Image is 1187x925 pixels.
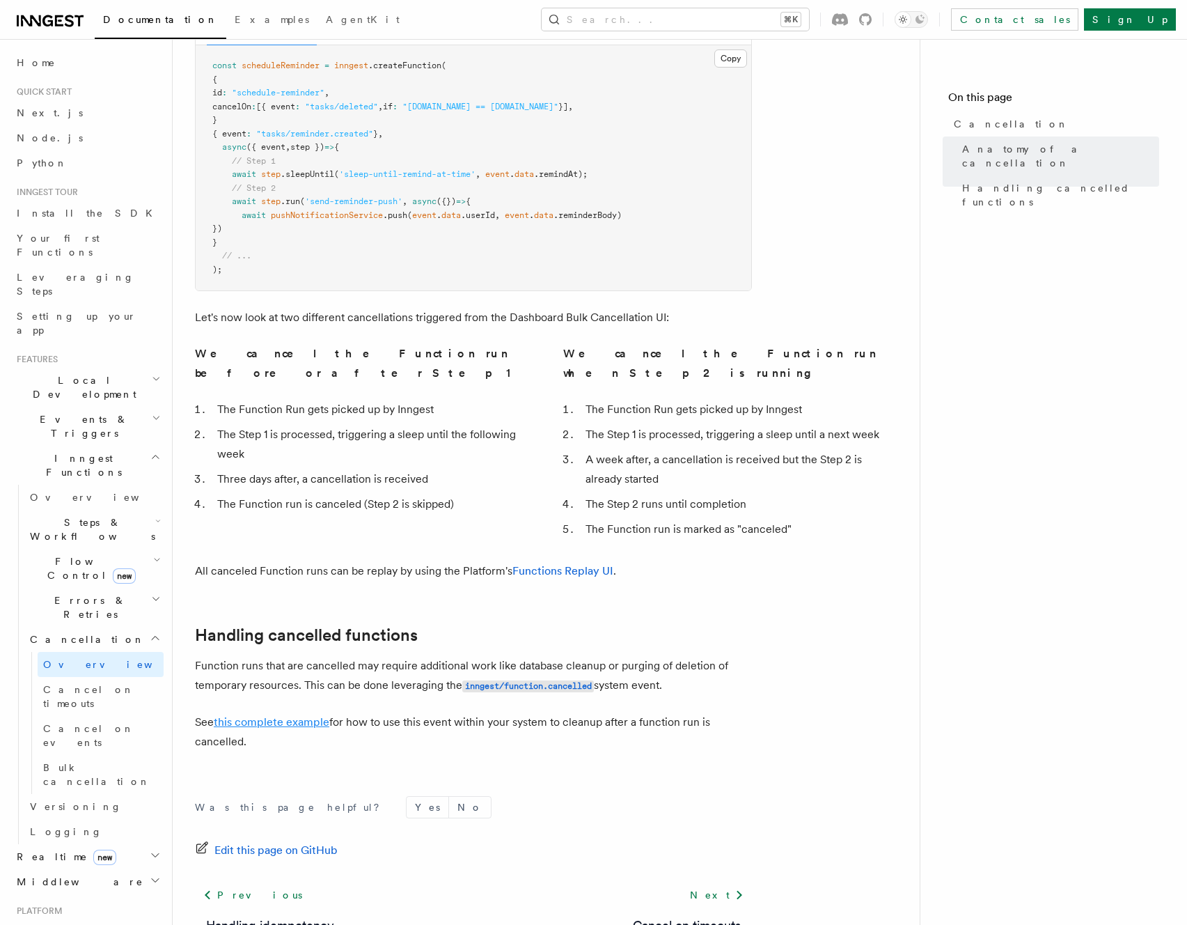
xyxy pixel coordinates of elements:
[95,4,226,39] a: Documentation
[30,826,102,837] span: Logging
[563,347,877,380] strong: We cancel the Function run when Step 2 is running
[11,226,164,265] a: Your first Functions
[383,102,393,111] span: if
[290,142,324,152] span: step })
[368,61,441,70] span: .createFunction
[495,210,500,220] span: ,
[542,8,809,31] button: Search...⌘K
[11,86,72,98] span: Quick start
[558,102,568,111] span: }]
[305,196,402,206] span: 'send-reminder-push'
[246,129,251,139] span: :
[402,102,558,111] span: "[DOMAIN_NAME] == [DOMAIN_NAME]"
[11,368,164,407] button: Local Development
[24,652,164,794] div: Cancellation
[466,196,471,206] span: {
[17,56,56,70] span: Home
[213,425,530,464] li: The Step 1 is processed, triggering a sleep until the following week
[11,451,150,479] span: Inngest Functions
[38,652,164,677] a: Overview
[242,61,320,70] span: scheduleReminder
[462,678,594,692] a: inngest/function.cancelled
[281,196,300,206] span: .run
[412,196,437,206] span: async
[461,210,495,220] span: .userId
[11,354,58,365] span: Features
[212,265,222,274] span: );
[373,129,378,139] span: }
[514,169,534,179] span: data
[38,755,164,794] a: Bulk cancellation
[581,425,898,444] li: The Step 1 is processed, triggering a sleep until a next week
[529,210,534,220] span: .
[17,157,68,169] span: Python
[581,495,898,514] li: The Step 2 runs until completion
[195,308,752,327] p: Let's now look at two different cancellations triggered from the Dashboard Bulk Cancellation UI:
[17,272,134,297] span: Leveraging Steps
[948,89,1159,111] h4: On this page
[232,196,256,206] span: await
[214,841,338,860] span: Edit this page on GitHub
[11,373,152,401] span: Local Development
[962,181,1159,209] span: Handling cancelled functions
[222,142,246,152] span: async
[43,762,150,787] span: Bulk cancellation
[962,142,1159,170] span: Anatomy of a cancellation
[957,137,1159,176] a: Anatomy of a cancellation
[954,117,1069,131] span: Cancellation
[317,4,408,38] a: AgentKit
[326,14,400,25] span: AgentKit
[212,224,222,233] span: })
[43,659,187,670] span: Overview
[232,156,276,166] span: // Step 1
[407,797,448,818] button: Yes
[437,196,456,206] span: ({})
[195,883,310,908] a: Previous
[11,850,116,864] span: Realtime
[475,169,480,179] span: ,
[17,132,83,143] span: Node.js
[256,129,373,139] span: "tasks/reminder.created"
[305,102,378,111] span: "tasks/deleted"
[324,61,329,70] span: =
[30,801,122,812] span: Versioning
[212,88,222,98] span: id
[512,564,613,577] a: Functions Replay UI
[222,88,227,98] span: :
[462,681,594,692] code: inngest/function.cancelled
[24,554,153,582] span: Flow Control
[256,102,295,111] span: [{ event
[232,88,324,98] span: "schedule-reminder"
[1084,8,1176,31] a: Sign Up
[24,819,164,844] a: Logging
[195,625,418,645] a: Handling cancelled functions
[334,61,368,70] span: inngest
[534,210,553,220] span: data
[456,196,466,206] span: =>
[11,265,164,304] a: Leveraging Steps
[24,593,151,621] span: Errors & Retries
[17,107,83,118] span: Next.js
[339,169,475,179] span: 'sleep-until-remind-at-time'
[24,632,145,646] span: Cancellation
[232,183,276,193] span: // Step 2
[212,102,251,111] span: cancelOn
[195,841,338,860] a: Edit this page on GitHub
[948,111,1159,137] a: Cancellation
[24,510,164,549] button: Steps & Workflows
[510,169,514,179] span: .
[261,196,281,206] span: step
[93,850,116,865] span: new
[235,14,309,25] span: Examples
[11,407,164,446] button: Events & Triggers
[38,677,164,716] a: Cancel on timeouts
[300,196,305,206] span: (
[11,100,164,125] a: Next.js
[24,549,164,588] button: Flow Controlnew
[407,210,412,220] span: (
[17,233,100,258] span: Your first Functions
[553,210,622,220] span: .reminderBody)
[11,187,78,198] span: Inngest tour
[485,169,510,179] span: event
[402,196,407,206] span: ,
